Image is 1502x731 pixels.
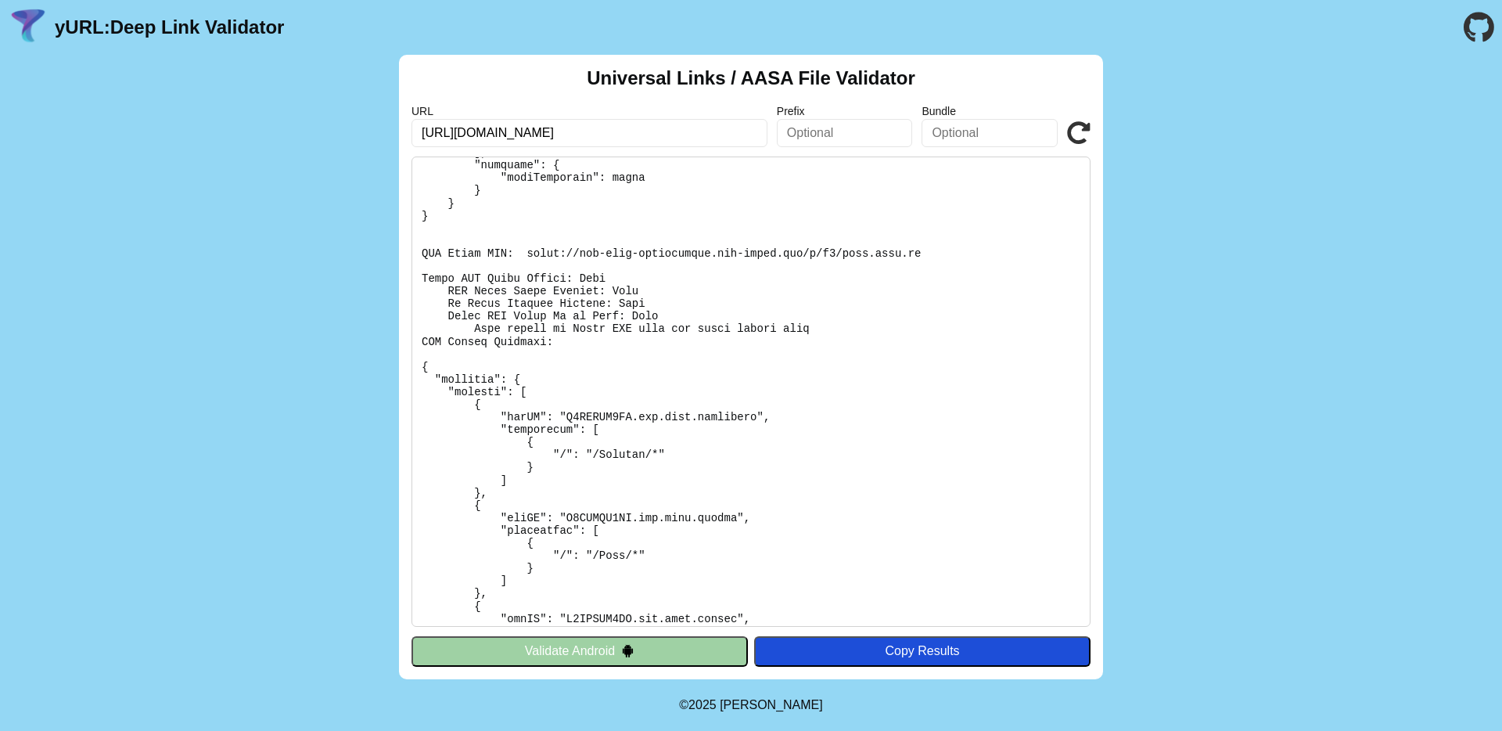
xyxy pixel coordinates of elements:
[411,636,748,666] button: Validate Android
[777,105,913,117] label: Prefix
[411,119,767,147] input: Required
[411,105,767,117] label: URL
[621,644,634,657] img: droidIcon.svg
[8,7,49,48] img: yURL Logo
[587,67,915,89] h2: Universal Links / AASA File Validator
[777,119,913,147] input: Optional
[55,16,284,38] a: yURL:Deep Link Validator
[720,698,823,711] a: Michael Ibragimchayev's Personal Site
[922,119,1058,147] input: Optional
[762,644,1083,658] div: Copy Results
[754,636,1091,666] button: Copy Results
[679,679,822,731] footer: ©
[688,698,717,711] span: 2025
[411,157,1091,627] pre: Lorem ipsu do: sitam://cons.adip.el/.sedd-eiusm/tempo-inc-utla-etdoloremag Al Enimadmi: Veni Quis...
[922,105,1058,117] label: Bundle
